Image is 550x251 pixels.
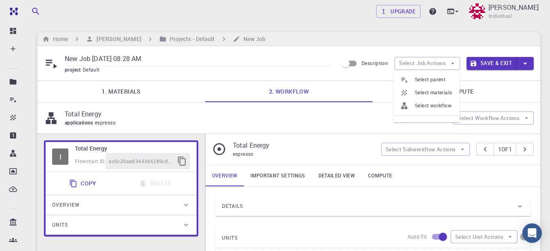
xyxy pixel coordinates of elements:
p: Total Energy [233,140,375,150]
h6: Projects - Default [167,35,215,44]
div: Units [46,215,197,235]
span: applications [65,119,95,126]
div: Open Intercom Messenger [522,223,542,243]
span: ac6c20aa83443d4289cd80a2 [109,157,173,166]
h6: New Job [240,35,266,44]
button: info [517,230,530,243]
a: 1. Materials [37,81,205,102]
span: Support [16,6,46,13]
button: Select Job Actions [394,57,460,70]
button: Select Workflow Actions [453,111,534,124]
a: Compute [362,165,399,186]
span: Overview [52,199,80,212]
span: UNITS [222,231,238,244]
div: I [52,148,68,165]
span: project [65,66,83,73]
nav: breadcrumb [41,35,267,44]
p: Total Energy [65,109,390,119]
span: Description [362,60,388,66]
p: [PERSON_NAME] [489,2,539,12]
a: Overview [206,165,244,186]
span: Default [83,66,103,73]
button: 1of1 [494,143,516,156]
button: Save & Exit [467,57,517,70]
span: Individual [489,12,512,20]
span: Select workflow [415,102,453,110]
span: Select materials [415,89,453,97]
div: pager [476,143,534,156]
button: Select Subworkflow Actions [381,143,470,156]
span: Idle [52,148,68,165]
p: Auto fit [408,233,427,241]
a: Important settings [244,165,311,186]
h6: Total Energy [75,144,190,153]
span: Select parent [415,76,453,84]
a: 2. Workflow [205,81,373,102]
a: Detailed view [312,165,362,186]
span: espresso [95,119,119,126]
span: Details [222,200,243,213]
h6: Home [50,35,68,44]
h6: [PERSON_NAME] [93,35,141,44]
span: Units [52,218,68,231]
div: Overview [46,195,197,215]
a: Upgrade [376,5,421,18]
button: Select Unit Actions [451,230,517,243]
img: logo [7,7,18,15]
img: Haroki Madani [469,3,485,20]
div: Details [215,196,530,216]
button: Copy [64,175,103,192]
span: espresso [233,151,254,157]
span: Flowchart ID: [75,158,105,164]
a: 3. Compute [373,81,540,102]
